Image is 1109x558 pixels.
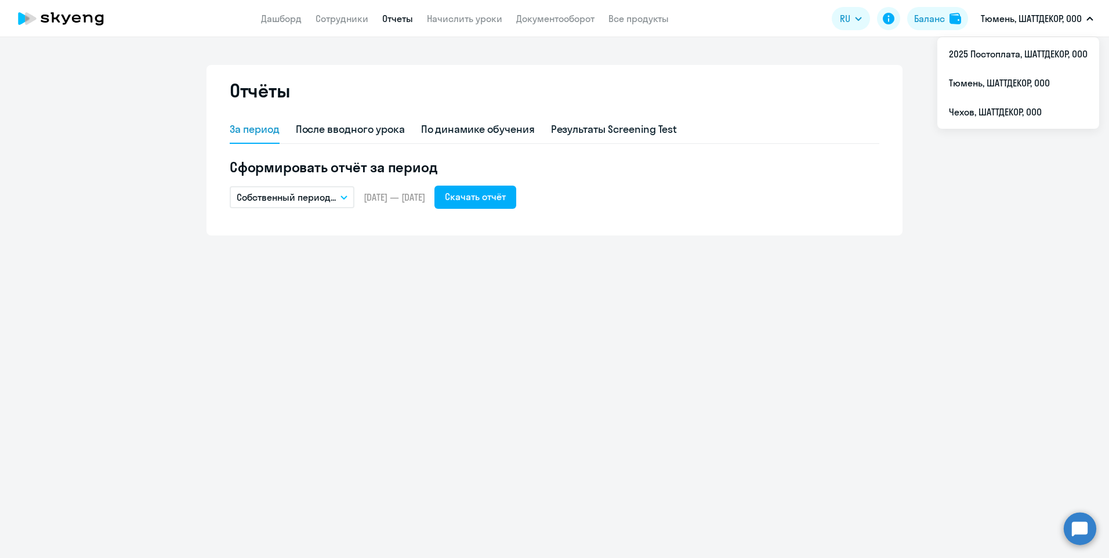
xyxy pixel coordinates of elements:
button: Собственный период... [230,186,354,208]
div: После вводного урока [296,122,405,137]
p: Тюмень, ШАТТДЕКОР, ООО [981,12,1082,26]
p: Собственный период... [237,190,336,204]
button: RU [832,7,870,30]
a: Все продукты [608,13,669,24]
div: За период [230,122,280,137]
a: Документооборот [516,13,595,24]
div: По динамике обучения [421,122,535,137]
ul: RU [937,37,1099,129]
button: Балансbalance [907,7,968,30]
h5: Сформировать отчёт за период [230,158,879,176]
a: Сотрудники [316,13,368,24]
button: Скачать отчёт [434,186,516,209]
div: Скачать отчёт [445,190,506,204]
a: Дашборд [261,13,302,24]
div: Результаты Screening Test [551,122,677,137]
span: [DATE] — [DATE] [364,191,425,204]
button: Тюмень, ШАТТДЕКОР, ООО [975,5,1099,32]
h2: Отчёты [230,79,290,102]
a: Отчеты [382,13,413,24]
div: Баланс [914,12,945,26]
a: Начислить уроки [427,13,502,24]
img: balance [949,13,961,24]
span: RU [840,12,850,26]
